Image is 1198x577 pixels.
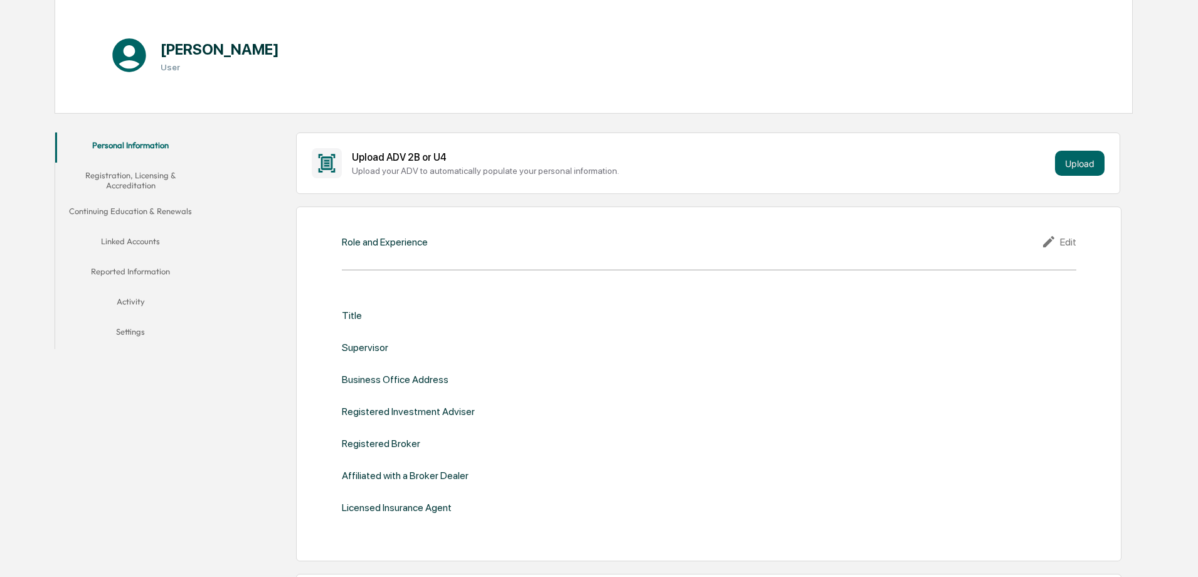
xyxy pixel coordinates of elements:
button: Activity [55,289,206,319]
div: Affiliated with a Broker Dealer [342,470,469,482]
div: Business Office Address [342,374,448,386]
button: Settings [55,319,206,349]
div: Registered Investment Adviser [342,406,475,418]
button: Reported Information [55,259,206,289]
div: Registered Broker [342,438,420,450]
div: Edit [1041,234,1076,249]
button: Linked Accounts [55,229,206,259]
div: Supervisor [342,342,388,353]
div: Upload ADV 2B or U4 [352,151,1050,163]
div: secondary tabs example [55,132,206,349]
div: Title [342,310,362,321]
h1: [PERSON_NAME] [161,40,279,58]
div: Upload your ADV to automatically populate your personal information. [352,166,1050,176]
button: Registration, Licensing & Accreditation [55,163,206,198]
div: Licensed Insurance Agent [342,502,452,514]
button: Upload [1055,151,1105,176]
button: Personal Information [55,132,206,163]
button: Continuing Education & Renewals [55,198,206,229]
h3: User [161,62,279,72]
div: Role and Experience [342,236,428,248]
